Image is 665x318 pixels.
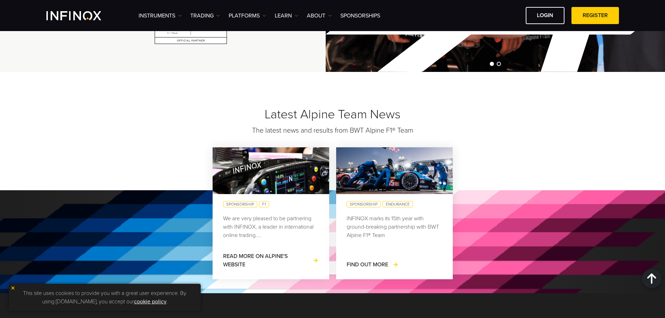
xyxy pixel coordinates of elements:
a: PLATFORMS [229,12,266,20]
a: f1 [259,201,269,207]
a: Find out More [347,260,399,269]
span: Go to slide 2 [497,62,501,66]
p: This site uses cookies to provide you with a great user experience. By using [DOMAIN_NAME], you a... [12,287,197,308]
p: INFINOX marks its 15th year with ground-breaking partnership with BWT Alpine F1® Team [347,214,442,239]
a: Learn [275,12,298,20]
a: Read More on Alpine's Website [223,252,319,269]
a: cookie policy [134,298,167,305]
span: Find out More [347,261,388,268]
img: yellow close icon [10,286,15,290]
a: REGISTER [571,7,619,24]
p: We are very pleased to be partnering with INFINOX, a leader in international online trading.... [223,214,319,239]
a: SPONSORSHIPS [340,12,380,20]
a: endurance [383,201,413,207]
a: sponsorship [223,201,257,207]
span: Read More on Alpine's Website [223,253,288,268]
h2: Latest Alpine Team News [88,107,577,122]
span: Go to slide 1 [490,62,494,66]
p: The latest news and results from BWT Alpine F1® Team [192,126,473,135]
a: Instruments [139,12,182,20]
a: INFINOX Logo [46,11,118,20]
a: TRADING [190,12,220,20]
a: sponsorship [347,201,381,207]
a: LOGIN [526,7,564,24]
a: ABOUT [307,12,332,20]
